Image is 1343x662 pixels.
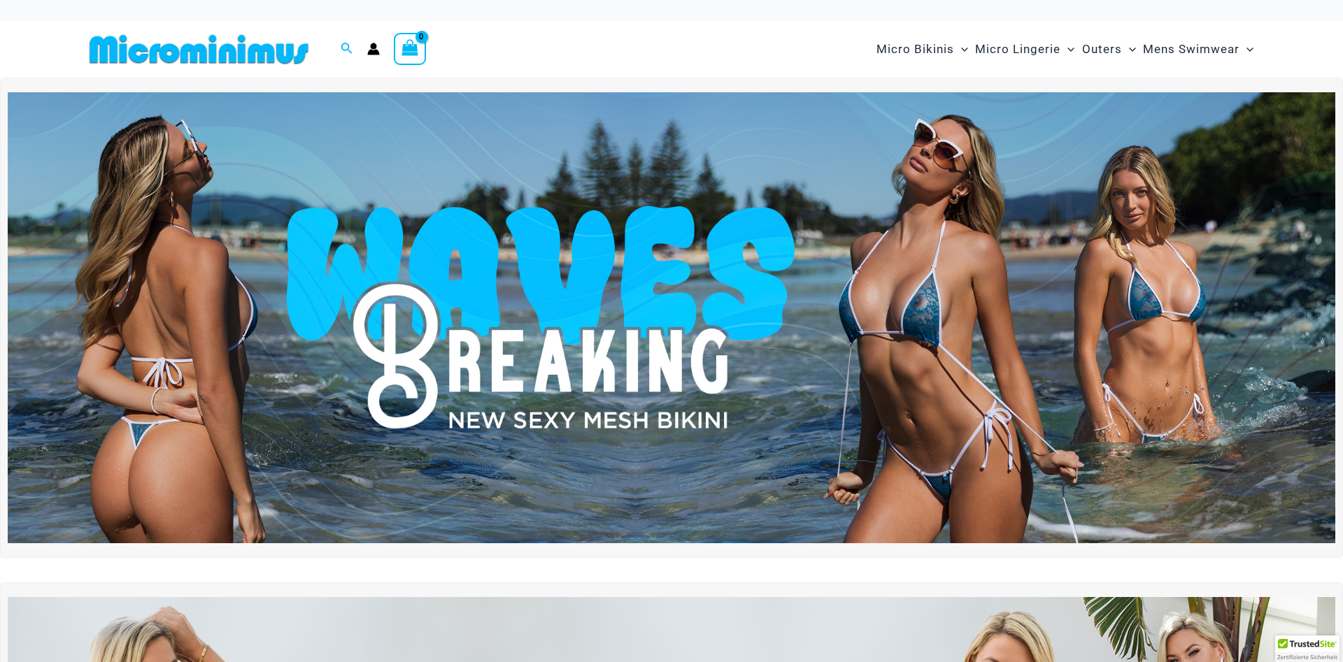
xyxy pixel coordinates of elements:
[1139,28,1257,71] a: Mens SwimwearMenu ToggleMenu Toggle
[1143,31,1239,67] span: Mens Swimwear
[954,31,968,67] span: Menu Toggle
[1122,31,1136,67] span: Menu Toggle
[975,31,1060,67] span: Micro Lingerie
[871,26,1259,73] nav: Site Navigation
[972,28,1078,71] a: Micro LingerieMenu ToggleMenu Toggle
[1079,28,1139,71] a: OutersMenu ToggleMenu Toggle
[876,31,954,67] span: Micro Bikinis
[1239,31,1253,67] span: Menu Toggle
[8,92,1335,543] img: Waves Breaking Ocean Bikini Pack
[873,28,972,71] a: Micro BikinisMenu ToggleMenu Toggle
[394,33,426,65] a: View Shopping Cart, empty
[1275,635,1340,662] div: TrustedSite Certified
[367,43,380,55] a: Account icon link
[84,34,314,65] img: MM SHOP LOGO FLAT
[1060,31,1074,67] span: Menu Toggle
[1082,31,1122,67] span: Outers
[341,41,353,58] a: Search icon link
